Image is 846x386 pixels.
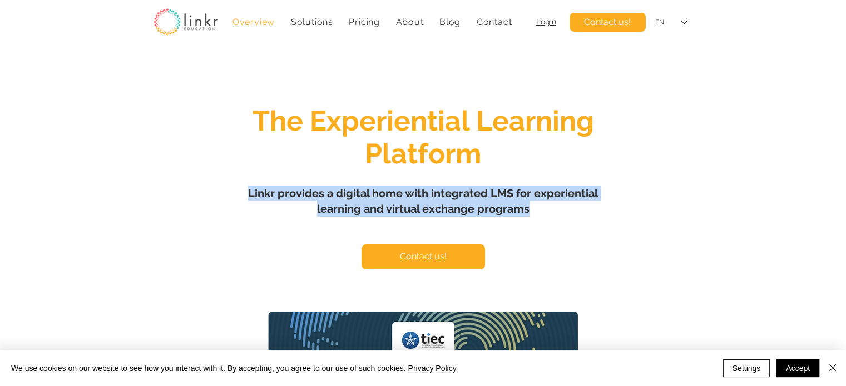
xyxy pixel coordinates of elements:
div: Language Selector: English [647,10,695,35]
a: Pricing [343,11,385,33]
span: Blog [439,17,461,27]
button: Settings [723,359,770,377]
a: Contact us! [570,13,646,32]
div: Solutions [285,11,339,33]
button: Close [826,359,839,377]
button: Accept [776,359,819,377]
span: Overview [232,17,275,27]
div: About [390,11,429,33]
a: Login [536,17,556,26]
span: Solutions [291,17,333,27]
img: linkr_logo_transparentbg.png [154,8,218,36]
span: Contact us! [400,250,447,263]
span: About [395,17,423,27]
a: Blog [434,11,467,33]
a: Overview [227,11,281,33]
span: Contact us! [584,16,631,28]
nav: Site [227,11,518,33]
a: Contact us! [362,244,485,269]
a: Contact [471,11,517,33]
span: The Experiential Learning Platform [253,104,594,170]
a: Privacy Policy [408,364,456,373]
img: Close [826,361,839,374]
span: Pricing [349,17,380,27]
span: We use cookies on our website to see how you interact with it. By accepting, you agree to our use... [11,363,457,373]
span: Contact [477,17,512,27]
span: Linkr provides a digital home with integrated LMS for experiential learning and virtual exchange ... [248,187,598,215]
div: EN [655,18,664,27]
